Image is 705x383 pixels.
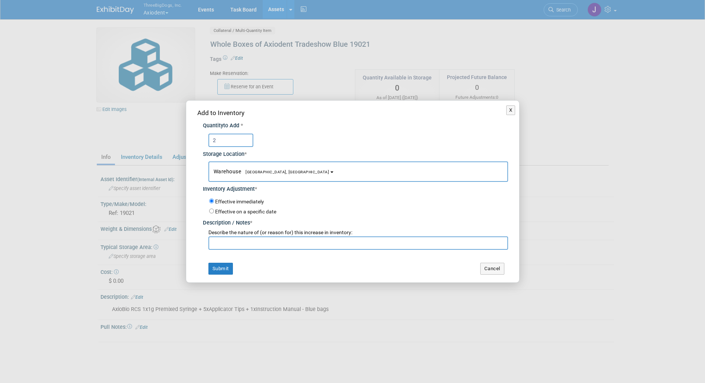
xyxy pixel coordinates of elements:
[208,229,352,235] span: Describe the nature of (or reason for) this increase in inventory:
[203,182,508,193] div: Inventory Adjustment
[214,168,329,174] span: Warehouse
[203,216,508,227] div: Description / Notes
[223,122,239,129] span: to Add
[197,109,244,117] span: Add to Inventory
[480,263,504,275] button: Cancel
[506,105,515,115] button: X
[241,170,329,174] span: [GEOGRAPHIC_DATA], [GEOGRAPHIC_DATA]
[203,147,508,158] div: Storage Location
[215,209,276,215] label: Effective on a specific date
[208,263,233,275] button: Submit
[203,122,508,130] div: Quantity
[215,198,264,206] label: Effective immediately
[208,161,508,182] button: Warehouse[GEOGRAPHIC_DATA], [GEOGRAPHIC_DATA]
